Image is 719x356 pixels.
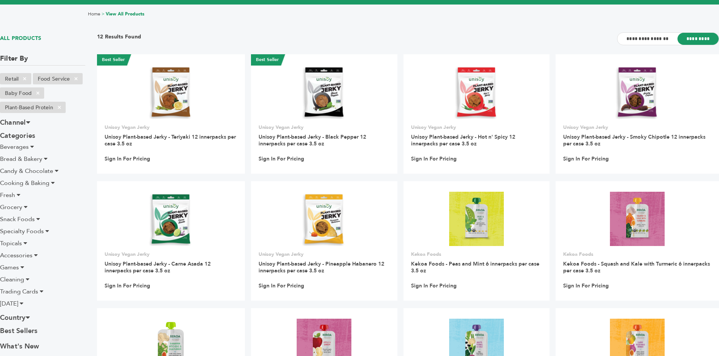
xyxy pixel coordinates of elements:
[563,133,705,147] a: Unisoy Plant-based Jerky - Smoky Chipotle 12 innerpacks per case 3.5 oz
[259,124,390,131] p: Unisoy Vegan Jerky
[105,283,150,289] a: Sign In For Pricing
[563,124,711,131] p: Unisoy Vegan Jerky
[88,11,100,17] a: Home
[105,251,237,258] p: Unisoy Vegan Jerky
[105,133,236,147] a: Unisoy Plant-based Jerky - Teriyaki 12 innerpacks per case 3.5 oz
[259,156,304,162] a: Sign In For Pricing
[33,73,83,84] li: Food Service
[259,251,390,258] p: Unisoy Vegan Jerky
[411,251,542,258] p: Kekoa Foods
[411,133,515,147] a: Unisoy Plant-based Jerky - Hot n' Spicy 12 innerpacks per case 3.5 oz
[144,192,199,246] img: Unisoy Plant-based Jerky - Carne Asada 12 innerpacks per case 3.5 oz
[105,156,150,162] a: Sign In For Pricing
[106,11,145,17] a: View All Products
[411,156,457,162] a: Sign In For Pricing
[563,283,609,289] a: Sign In For Pricing
[144,65,199,119] img: Unisoy Plant-based Jerky - Teriyaki 12 innerpacks per case 3.5 oz
[563,260,710,274] a: Kekoa Foods - Squash and Kale with Turmeric 6 innerpacks per case 3.5 oz
[259,133,366,147] a: Unisoy Plant-based Jerky - Black Pepper 12 innerpacks per case 3.5 oz
[102,11,105,17] span: >
[105,260,211,274] a: Unisoy Plant-based Jerky - Carne Asada 12 innerpacks per case 3.5 oz
[70,74,82,83] span: ×
[563,251,711,258] p: Kekoa Foods
[297,65,351,119] img: Unisoy Plant-based Jerky - Black Pepper 12 innerpacks per case 3.5 oz
[563,156,609,162] a: Sign In For Pricing
[610,192,665,246] img: Kekoa Foods - Squash and Kale with Turmeric 6 innerpacks per case 3.5 oz
[449,65,504,119] img: Unisoy Plant-based Jerky - Hot n' Spicy 12 innerpacks per case 3.5 oz
[53,103,66,112] span: ×
[18,74,31,83] span: ×
[259,260,384,274] a: Unisoy Plant-based Jerky - Pineapple Habanero 12 innerpacks per case 3.5 oz
[411,260,539,274] a: Kekoa Foods - Peas and Mint 6 innerpacks per case 3.5 oz
[105,124,237,131] p: Unisoy Vegan Jerky
[97,33,141,45] h3: 12 Results Found
[32,89,44,98] span: ×
[449,192,504,246] img: Kekoa Foods - Peas and Mint 6 innerpacks per case 3.5 oz
[411,124,542,131] p: Unisoy Vegan Jerky
[411,283,457,289] a: Sign In For Pricing
[610,65,665,119] img: Unisoy Plant-based Jerky - Smoky Chipotle 12 innerpacks per case 3.5 oz
[259,283,304,289] a: Sign In For Pricing
[297,192,351,246] img: Unisoy Plant-based Jerky - Pineapple Habanero 12 innerpacks per case 3.5 oz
